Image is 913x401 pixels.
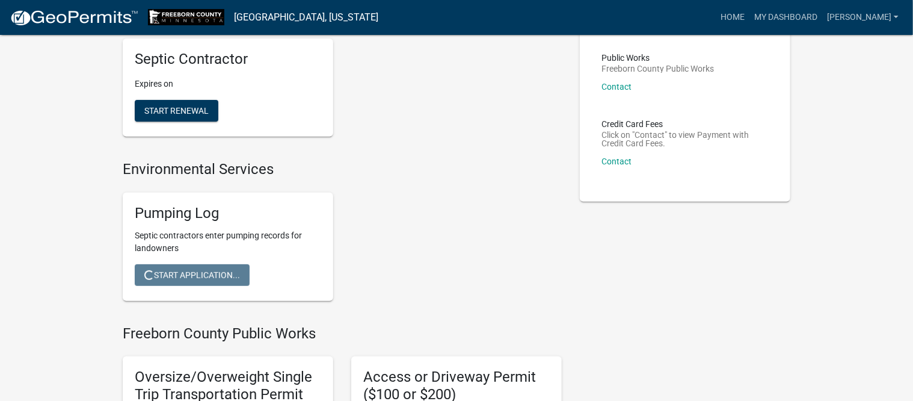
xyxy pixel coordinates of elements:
p: Septic contractors enter pumping records for landowners [135,229,321,255]
h4: Environmental Services [123,161,562,178]
h5: Septic Contractor [135,51,321,68]
a: Home [716,6,749,29]
wm-registration-list-section: My Contractor Registration Renewals [123,7,562,147]
h4: Freeborn County Public Works [123,325,562,343]
a: My Dashboard [749,6,822,29]
p: Click on "Contact" to view Payment with Credit Card Fees. [601,131,769,148]
span: Start Renewal [144,106,209,116]
span: Start Application... [144,270,240,279]
button: Start Renewal [135,100,218,122]
p: Expires on [135,78,321,90]
p: Public Works [601,54,714,62]
a: [GEOGRAPHIC_DATA], [US_STATE] [234,7,378,28]
p: Credit Card Fees [601,120,769,128]
a: [PERSON_NAME] [822,6,903,29]
img: Freeborn County, Minnesota [148,9,224,25]
p: Freeborn County Public Works [601,64,714,73]
button: Start Application... [135,264,250,286]
h5: Pumping Log [135,205,321,222]
a: Contact [601,157,632,166]
a: Contact [601,82,632,92]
